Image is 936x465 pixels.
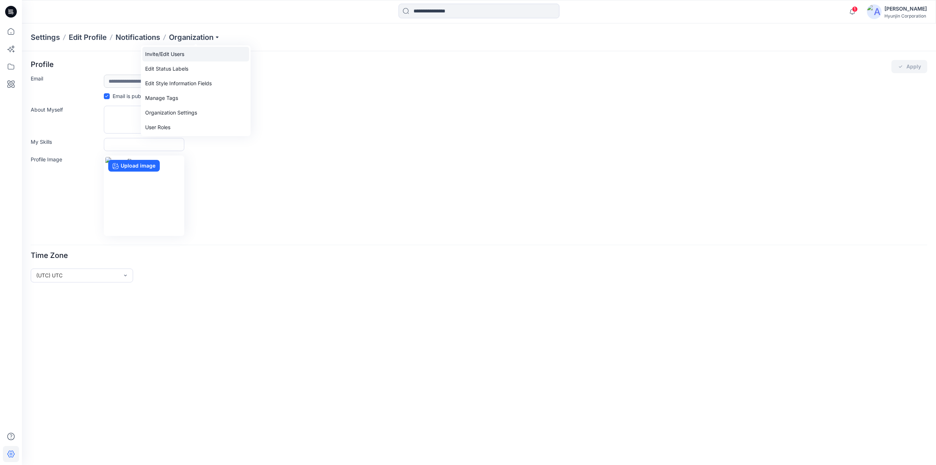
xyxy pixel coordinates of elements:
a: Edit Status Labels [142,61,249,76]
a: Organization Settings [142,105,249,120]
p: Settings [31,32,60,42]
img: avatar [867,4,882,19]
a: User Roles [142,120,249,135]
label: My Skills [31,138,99,148]
p: Email is public [113,92,146,100]
a: Edit Profile [69,32,107,42]
label: About Myself [31,106,99,131]
a: Edit Style Information Fields [142,76,249,91]
label: Profile Image [31,155,99,233]
div: Hyunjin Corporation [884,13,927,19]
a: Invite/Edit Users [142,47,249,61]
a: Manage Tags [142,91,249,105]
a: Notifications [116,32,160,42]
p: Time Zone [31,251,68,264]
img: no-profile.png [105,157,183,235]
label: Upload image [108,160,160,172]
div: [PERSON_NAME] [884,4,927,13]
div: (UTC) UTC [36,271,119,279]
label: Email [31,75,99,85]
span: 1 [852,6,858,12]
p: Profile [31,60,54,73]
